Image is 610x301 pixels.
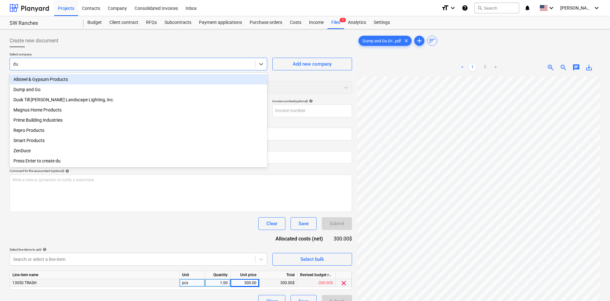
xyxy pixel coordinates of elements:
p: Select company [10,52,267,58]
span: sort [428,37,436,45]
span: zoom_out [560,64,567,71]
a: RFQs [142,16,161,29]
span: add [415,37,423,45]
div: 300.00$ [259,279,298,287]
div: 300.00$ [333,235,352,242]
a: Purchase orders [246,16,286,29]
span: zoom_in [547,64,555,71]
div: pcs [180,279,205,287]
div: Dusk Till Dawn Landscape Lighting, Inc. [10,95,267,105]
div: Prime Building Industries [10,115,267,125]
div: Allocated costs (net) [269,235,333,242]
button: Search [474,3,519,13]
span: clear [340,279,348,287]
span: clear [402,37,410,45]
a: Previous page [459,64,466,71]
div: Add new company [293,60,332,68]
a: Budget [84,16,106,29]
div: Dusk Till [PERSON_NAME] Landscape Lighting, Inc. [10,95,267,105]
div: Smart Products [10,135,267,146]
span: 13050 TRASH [12,281,37,285]
input: Due date not specified [183,128,352,140]
span: chat [572,64,580,71]
div: -300.00$ [298,279,336,287]
div: Unit [180,271,205,279]
a: Costs [286,16,305,29]
i: format_size [441,4,449,12]
div: Total [259,271,298,279]
span: help [64,169,69,173]
div: SW Ranches [10,20,76,27]
div: Select bulk [300,255,324,263]
div: Files [327,16,344,29]
div: Clear [266,219,277,228]
a: Payment applications [195,16,246,29]
a: Page 1 is your current page [469,64,476,71]
span: help [308,99,313,103]
div: ZenDuce [10,146,267,156]
button: Add new company [272,58,352,70]
iframe: Chat Widget [578,270,610,301]
div: 300.00 [233,279,256,287]
div: Repro Products [10,125,267,135]
a: Next page [492,64,499,71]
a: Files1 [327,16,344,29]
i: keyboard_arrow_down [548,4,555,12]
button: Select bulk [272,253,352,266]
a: Income [305,16,327,29]
a: Client contract [106,16,142,29]
div: Revised budget remaining [298,271,336,279]
i: keyboard_arrow_down [449,4,457,12]
div: Save [298,219,309,228]
span: save_alt [585,64,593,71]
div: Select line-items to add [10,247,267,252]
span: [PERSON_NAME] [560,5,592,11]
span: Dump and Go (H...pdf [359,39,405,43]
a: Settings [370,16,394,29]
div: Due date [183,122,352,126]
div: Dump and Go [10,84,267,95]
span: search [477,5,482,11]
button: Save [290,217,317,230]
div: Quantity [205,271,231,279]
div: Allsteel & Gypsum Products [10,74,267,84]
div: Dump and Go (H...pdf [358,36,412,46]
a: Analytics [344,16,370,29]
span: 1 [340,18,346,22]
a: Subcontracts [161,16,195,29]
span: Create new document [10,37,58,45]
i: notifications [524,4,531,12]
i: keyboard_arrow_down [593,4,600,12]
span: help [41,247,47,251]
a: Page 2 [481,64,489,71]
input: Invoice number [272,104,352,117]
div: Magnus Home Products [10,105,267,115]
button: Clear [258,217,285,230]
div: Invoice number (optional) [272,99,352,103]
div: Unit price [231,271,259,279]
div: Line-item name [10,271,180,279]
div: Comment for the accountant (optional) [10,169,352,173]
div: 1.00 [208,279,228,287]
div: Press Enter to create du [10,156,267,166]
i: Knowledge base [462,4,468,12]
